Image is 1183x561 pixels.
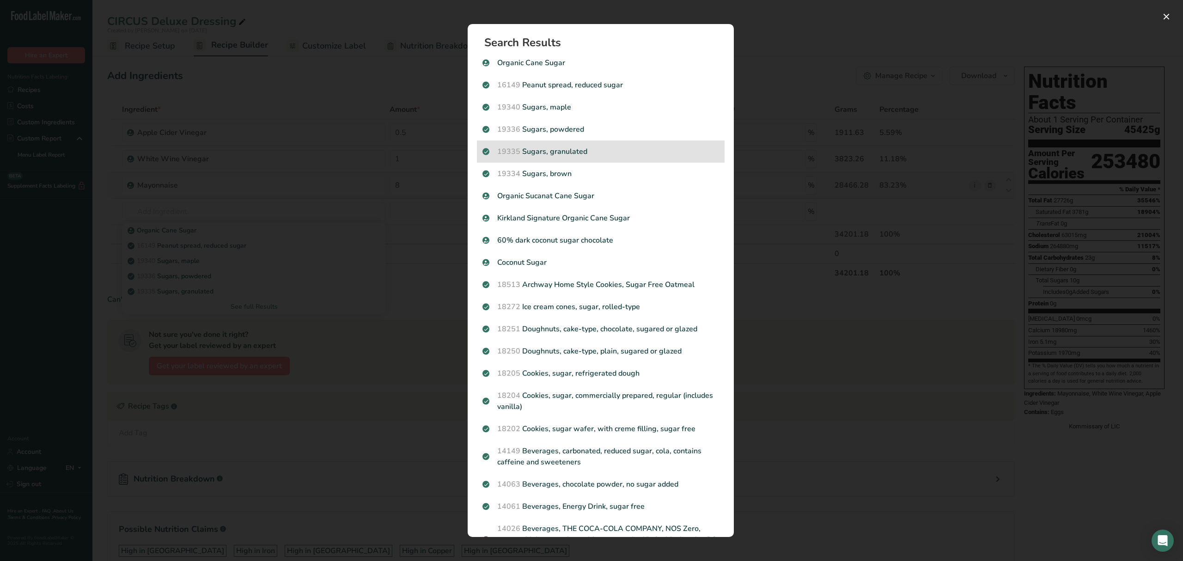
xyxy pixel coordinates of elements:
[497,501,520,512] span: 14061
[482,479,719,490] p: Beverages, chocolate powder, no sugar added
[497,169,520,179] span: 19334
[482,279,719,290] p: Archway Home Style Cookies, Sugar Free Oatmeal
[497,346,520,356] span: 18250
[482,501,719,512] p: Beverages, Energy Drink, sugar free
[482,79,719,91] p: Peanut spread, reduced sugar
[482,57,719,68] p: Organic Cane Sugar
[482,168,719,179] p: Sugars, brown
[482,190,719,201] p: Organic Sucanat Cane Sugar
[1152,530,1174,552] div: Open Intercom Messenger
[497,280,520,290] span: 18513
[497,146,520,157] span: 19335
[482,213,719,224] p: Kirkland Signature Organic Cane Sugar
[497,102,520,112] span: 19340
[482,235,719,246] p: 60% dark coconut sugar chocolate
[482,368,719,379] p: Cookies, sugar, refrigerated dough
[497,479,520,489] span: 14063
[482,423,719,434] p: Cookies, sugar wafer, with creme filling, sugar free
[482,146,719,157] p: Sugars, granulated
[482,523,719,556] p: Beverages, THE COCA-COLA COMPANY, NOS Zero, energy drink, sugar-free with guarana, fortified with...
[482,102,719,113] p: Sugars, maple
[482,390,719,412] p: Cookies, sugar, commercially prepared, regular (includes vanilla)
[482,257,719,268] p: Coconut Sugar
[497,302,520,312] span: 18272
[482,445,719,468] p: Beverages, carbonated, reduced sugar, cola, contains caffeine and sweeteners
[497,390,520,401] span: 18204
[497,324,520,334] span: 18251
[497,80,520,90] span: 16149
[484,37,725,48] h1: Search Results
[497,524,520,534] span: 14026
[482,301,719,312] p: Ice cream cones, sugar, rolled-type
[497,424,520,434] span: 18202
[497,446,520,456] span: 14149
[497,124,520,134] span: 19336
[482,124,719,135] p: Sugars, powdered
[497,368,520,378] span: 18205
[482,323,719,335] p: Doughnuts, cake-type, chocolate, sugared or glazed
[482,346,719,357] p: Doughnuts, cake-type, plain, sugared or glazed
